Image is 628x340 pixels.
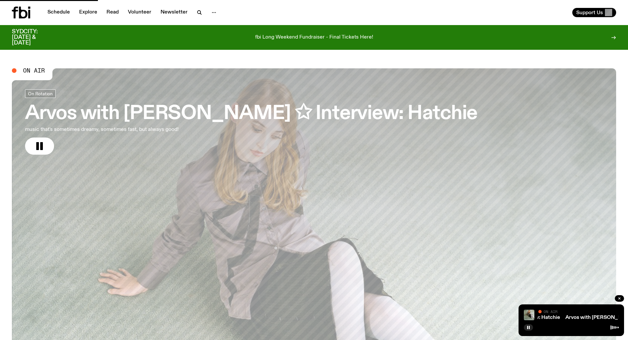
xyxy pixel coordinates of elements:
[544,309,557,314] span: On Air
[25,89,477,155] a: Arvos with [PERSON_NAME] ✩ Interview: Hatchiemusic that's sometimes dreamy, sometimes fast, but a...
[25,89,56,98] a: On Rotation
[124,8,155,17] a: Volunteer
[157,8,192,17] a: Newsletter
[440,315,560,320] a: Arvos with [PERSON_NAME] ✩ Interview: Hatchie
[28,91,53,96] span: On Rotation
[12,29,54,46] h3: SYDCITY: [DATE] & [DATE]
[75,8,101,17] a: Explore
[25,126,194,134] p: music that's sometimes dreamy, sometimes fast, but always good!
[524,310,534,320] img: Girl with long hair is sitting back on the ground comfortably
[576,10,603,15] span: Support Us
[44,8,74,17] a: Schedule
[572,8,616,17] button: Support Us
[255,35,373,41] p: fbi Long Weekend Fundraiser - Final Tickets Here!
[25,105,477,123] h3: Arvos with [PERSON_NAME] ✩ Interview: Hatchie
[23,68,45,74] span: On Air
[103,8,123,17] a: Read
